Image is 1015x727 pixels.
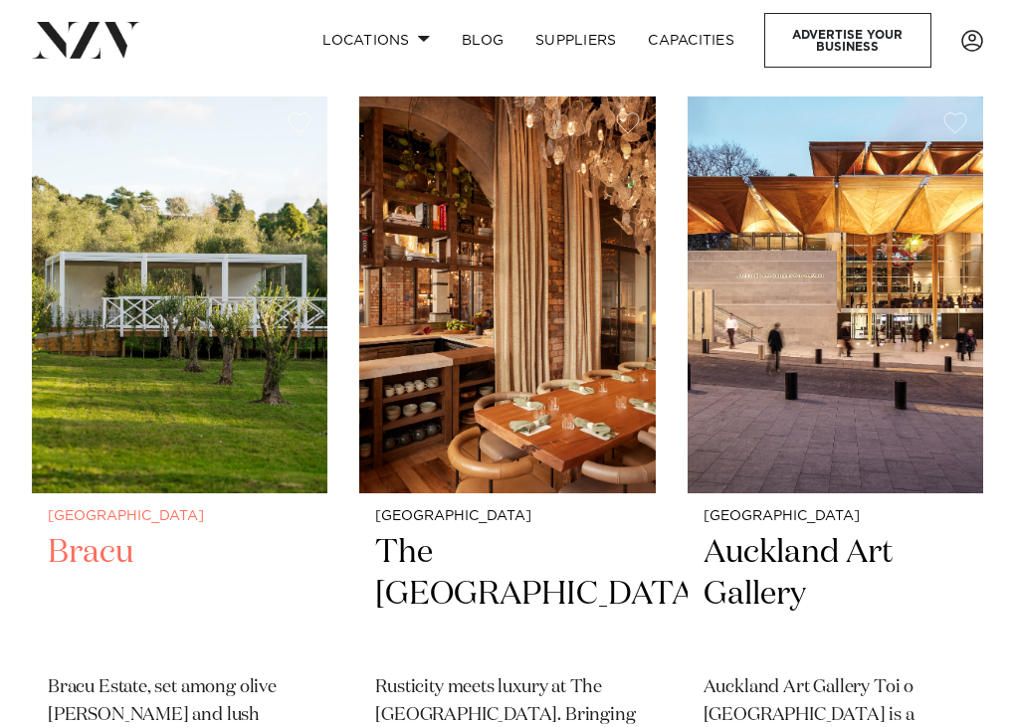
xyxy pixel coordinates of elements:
h2: Bracu [48,532,311,658]
a: SUPPLIERS [519,19,632,62]
a: BLOG [446,19,519,62]
img: nzv-logo.png [32,22,140,58]
a: Advertise your business [764,13,931,68]
a: Locations [306,19,446,62]
small: [GEOGRAPHIC_DATA] [48,509,311,524]
h2: The [GEOGRAPHIC_DATA] [375,532,639,658]
h2: Auckland Art Gallery [704,532,967,658]
a: Capacities [632,19,750,62]
small: [GEOGRAPHIC_DATA] [375,509,639,524]
small: [GEOGRAPHIC_DATA] [704,509,967,524]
